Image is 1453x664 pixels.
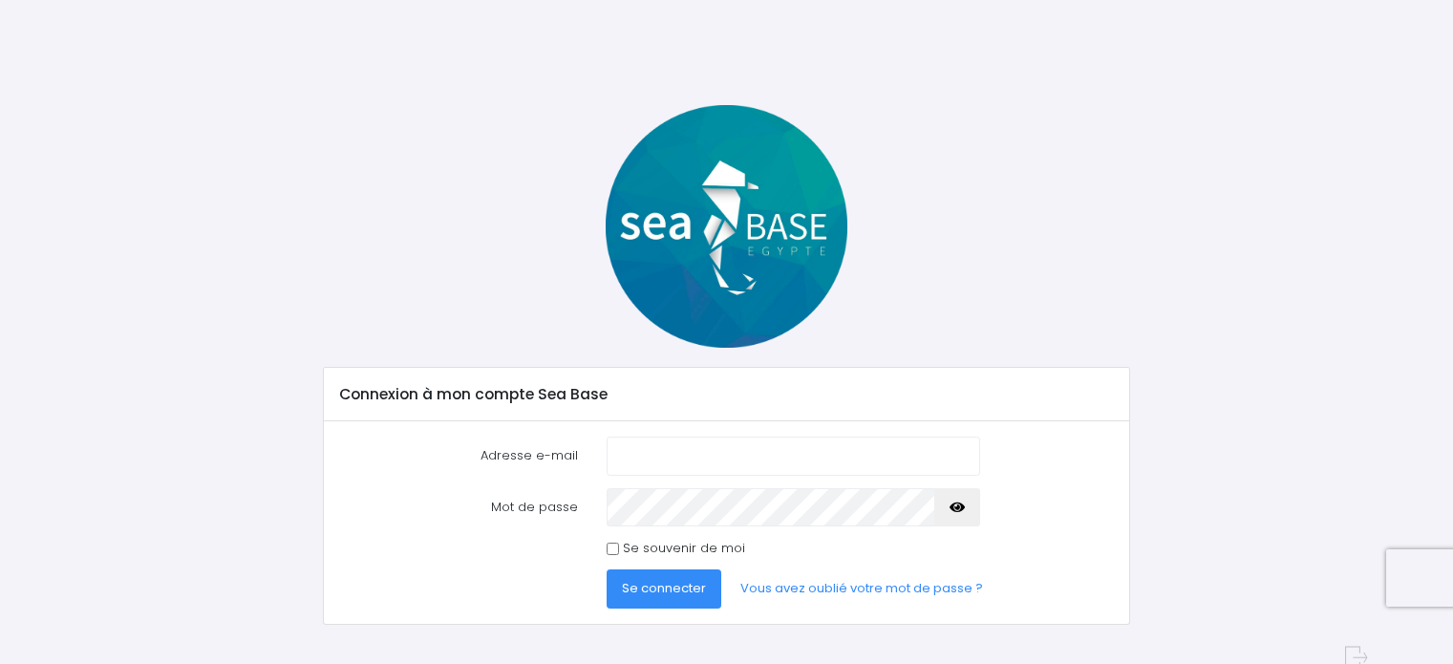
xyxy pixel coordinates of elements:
[324,368,1129,421] div: Connexion à mon compte Sea Base
[725,569,998,608] a: Vous avez oublié votre mot de passe ?
[325,437,592,475] label: Adresse e-mail
[607,569,721,608] button: Se connecter
[325,488,592,526] label: Mot de passe
[622,579,706,597] span: Se connecter
[623,539,745,558] label: Se souvenir de moi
